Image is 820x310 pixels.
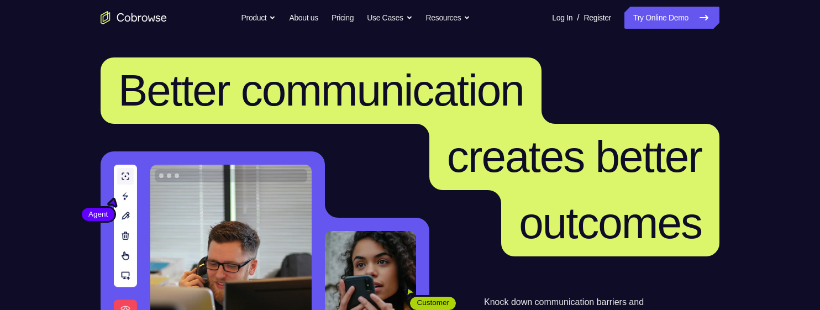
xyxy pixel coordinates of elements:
[577,11,579,24] span: /
[367,7,412,29] button: Use Cases
[332,7,354,29] a: Pricing
[118,66,524,115] span: Better communication
[447,132,702,181] span: creates better
[519,198,702,248] span: outcomes
[552,7,572,29] a: Log In
[426,7,471,29] button: Resources
[101,11,167,24] a: Go to the home page
[584,7,611,29] a: Register
[241,7,276,29] button: Product
[624,7,719,29] a: Try Online Demo
[289,7,318,29] a: About us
